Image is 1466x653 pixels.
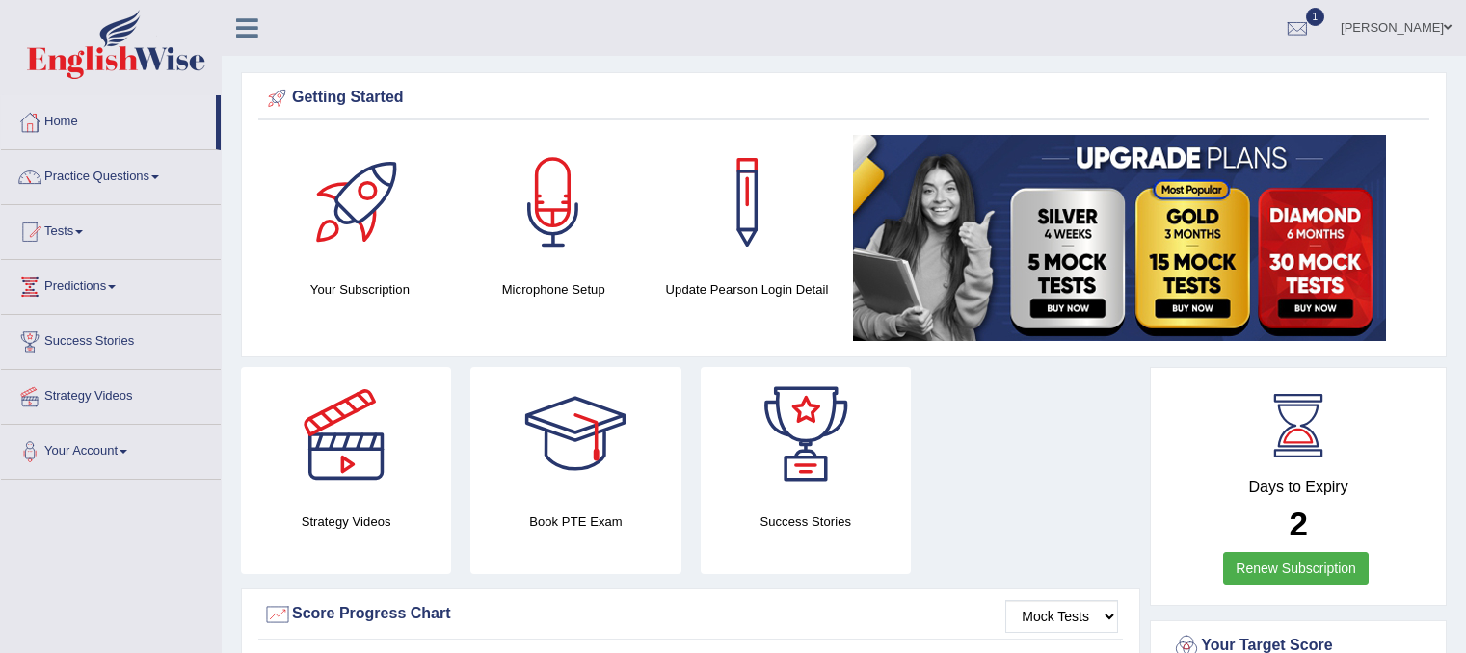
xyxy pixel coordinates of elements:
b: 2 [1289,505,1307,542]
h4: Success Stories [701,511,911,532]
a: Home [1,95,216,144]
h4: Your Subscription [273,279,447,300]
h4: Days to Expiry [1172,479,1425,496]
a: Strategy Videos [1,370,221,418]
h4: Strategy Videos [241,511,451,532]
h4: Microphone Setup [466,279,641,300]
img: small5.jpg [853,135,1386,341]
a: Predictions [1,260,221,308]
div: Getting Started [263,84,1425,113]
a: Renew Subscription [1223,552,1369,585]
h4: Book PTE Exam [470,511,680,532]
div: Score Progress Chart [263,600,1118,629]
h4: Update Pearson Login Detail [660,279,835,300]
span: 1 [1306,8,1325,26]
a: Practice Questions [1,150,221,198]
a: Success Stories [1,315,221,363]
a: Your Account [1,425,221,473]
a: Tests [1,205,221,253]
